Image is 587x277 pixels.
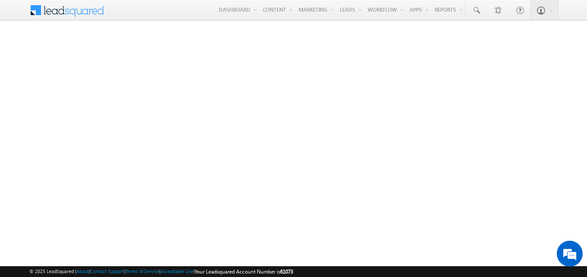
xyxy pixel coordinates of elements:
[90,268,124,274] a: Contact Support
[195,268,293,275] span: Your Leadsquared Account Number is
[161,268,193,274] a: Acceptable Use
[29,267,293,276] span: © 2025 LeadSquared | | | | |
[126,268,159,274] a: Terms of Service
[76,268,89,274] a: About
[280,268,293,275] span: 61073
